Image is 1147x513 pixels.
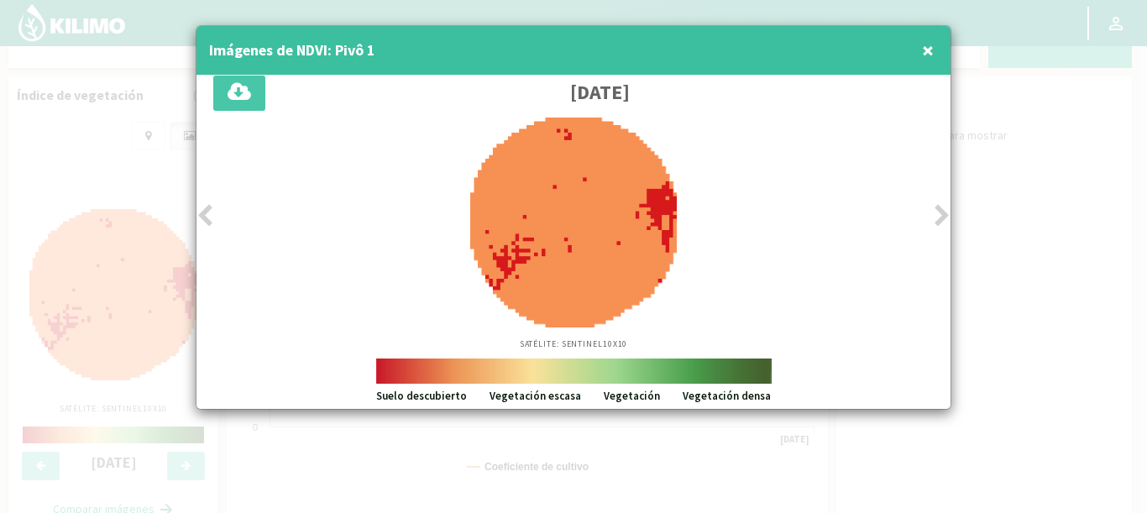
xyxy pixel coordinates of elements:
[604,388,660,405] p: Vegetación
[603,338,628,349] span: 10X10
[683,388,771,405] p: Vegetación densa
[490,388,581,405] p: Vegetación escasa
[376,388,467,405] p: Suelo descubierto
[918,34,938,67] button: Close
[520,338,628,350] p: Satélite: Sentinel
[570,81,630,103] h3: [DATE]
[922,36,934,64] span: ×
[209,39,375,62] h4: Imágenes de NDVI: Pivô 1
